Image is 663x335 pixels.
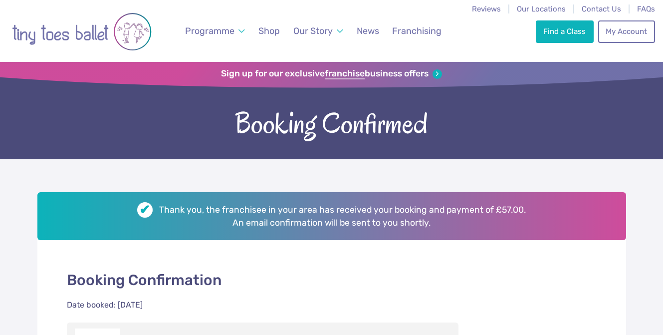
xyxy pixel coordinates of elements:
a: Our Locations [517,4,566,13]
a: FAQs [637,4,655,13]
a: Reviews [472,4,501,13]
a: Find a Class [536,20,594,42]
a: News [352,20,384,42]
a: Contact Us [582,4,621,13]
a: Franchising [388,20,446,42]
a: Sign up for our exclusivefranchisebusiness offers [221,68,442,79]
a: Our Story [289,20,348,42]
span: Franchising [392,25,442,36]
span: Shop [258,25,280,36]
a: Programme [181,20,249,42]
h2: Thank you, the franchisee in your area has received your booking and payment of £57.00. An email ... [37,192,626,241]
span: News [357,25,379,36]
p: Booking Confirmation [67,270,459,290]
a: Shop [254,20,284,42]
img: tiny toes ballet [12,6,152,57]
div: Date booked: [DATE] [67,300,143,311]
span: Our Story [293,25,333,36]
strong: franchise [325,68,365,79]
span: Programme [185,25,234,36]
a: My Account [598,20,655,42]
